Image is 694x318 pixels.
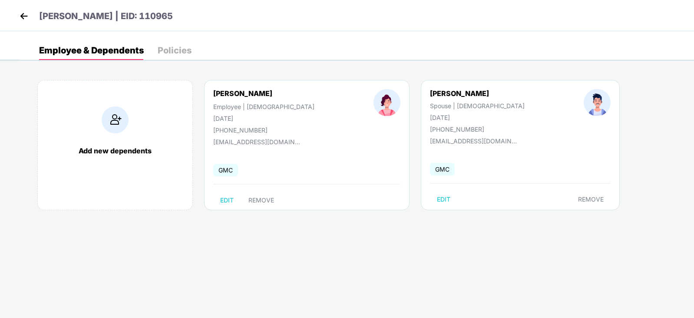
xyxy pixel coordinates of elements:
[430,163,455,176] span: GMC
[213,193,241,207] button: EDIT
[213,138,300,146] div: [EMAIL_ADDRESS][DOMAIN_NAME]
[17,10,30,23] img: back
[220,197,234,204] span: EDIT
[430,126,525,133] div: [PHONE_NUMBER]
[248,197,274,204] span: REMOVE
[437,196,450,203] span: EDIT
[213,89,272,98] div: [PERSON_NAME]
[39,10,173,23] p: [PERSON_NAME] | EID: 110965
[430,192,457,206] button: EDIT
[241,193,281,207] button: REMOVE
[430,137,517,145] div: [EMAIL_ADDRESS][DOMAIN_NAME]
[584,89,611,116] img: profileImage
[102,106,129,133] img: addIcon
[430,114,525,121] div: [DATE]
[430,102,525,109] div: Spouse | [DEMOGRAPHIC_DATA]
[39,46,144,55] div: Employee & Dependents
[213,115,314,122] div: [DATE]
[373,89,400,116] img: profileImage
[46,146,184,155] div: Add new dependents
[571,192,611,206] button: REMOVE
[213,126,314,134] div: [PHONE_NUMBER]
[213,164,238,176] span: GMC
[158,46,192,55] div: Policies
[430,89,525,98] div: [PERSON_NAME]
[213,103,314,110] div: Employee | [DEMOGRAPHIC_DATA]
[578,196,604,203] span: REMOVE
